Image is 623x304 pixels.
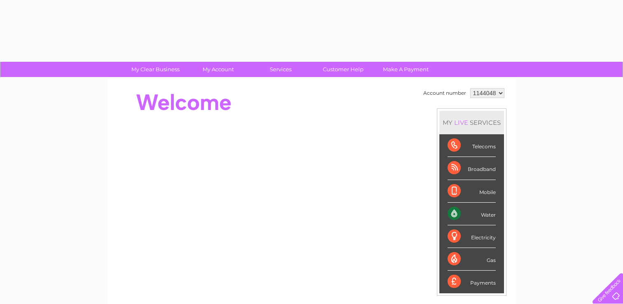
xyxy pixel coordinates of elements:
[421,86,468,100] td: Account number
[121,62,189,77] a: My Clear Business
[448,134,496,157] div: Telecoms
[448,248,496,271] div: Gas
[184,62,252,77] a: My Account
[448,203,496,225] div: Water
[448,157,496,180] div: Broadband
[453,119,470,126] div: LIVE
[448,271,496,293] div: Payments
[448,225,496,248] div: Electricity
[372,62,440,77] a: Make A Payment
[247,62,315,77] a: Services
[309,62,377,77] a: Customer Help
[439,111,504,134] div: MY SERVICES
[448,180,496,203] div: Mobile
